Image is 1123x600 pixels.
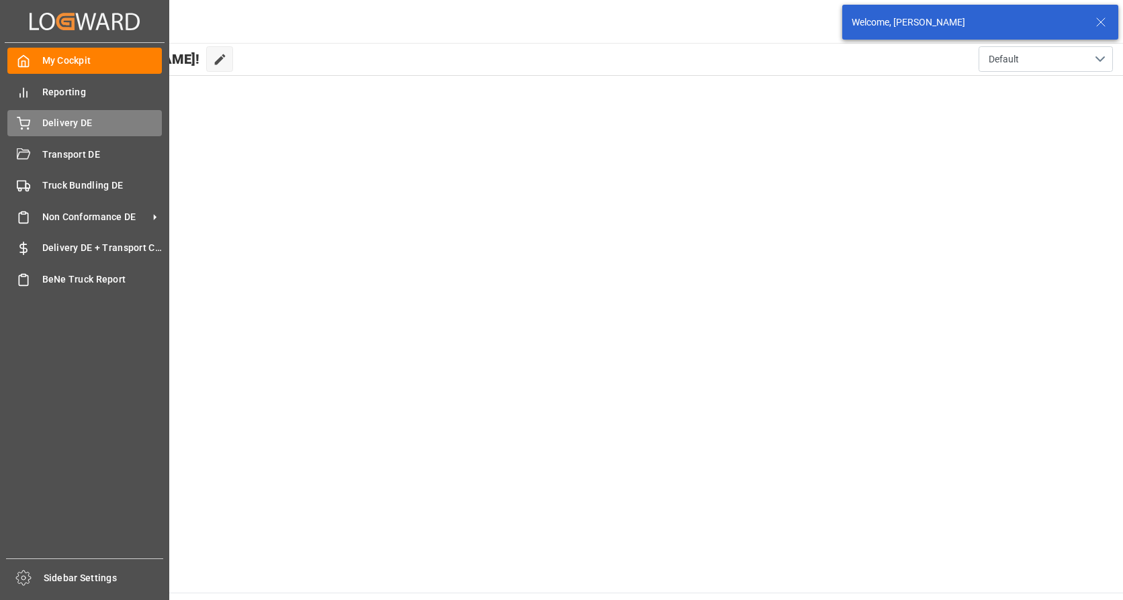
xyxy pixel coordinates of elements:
[7,235,162,261] a: Delivery DE + Transport Cost
[42,85,163,99] span: Reporting
[42,148,163,162] span: Transport DE
[7,266,162,292] a: BeNe Truck Report
[7,172,162,199] a: Truck Bundling DE
[42,116,163,130] span: Delivery DE
[852,15,1083,30] div: Welcome, [PERSON_NAME]
[42,241,163,255] span: Delivery DE + Transport Cost
[7,79,162,105] a: Reporting
[7,141,162,167] a: Transport DE
[42,272,163,287] span: BeNe Truck Report
[989,52,1019,66] span: Default
[42,210,148,224] span: Non Conformance DE
[44,571,164,585] span: Sidebar Settings
[979,46,1113,72] button: open menu
[7,48,162,74] a: My Cockpit
[7,110,162,136] a: Delivery DE
[42,54,163,68] span: My Cockpit
[42,179,163,193] span: Truck Bundling DE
